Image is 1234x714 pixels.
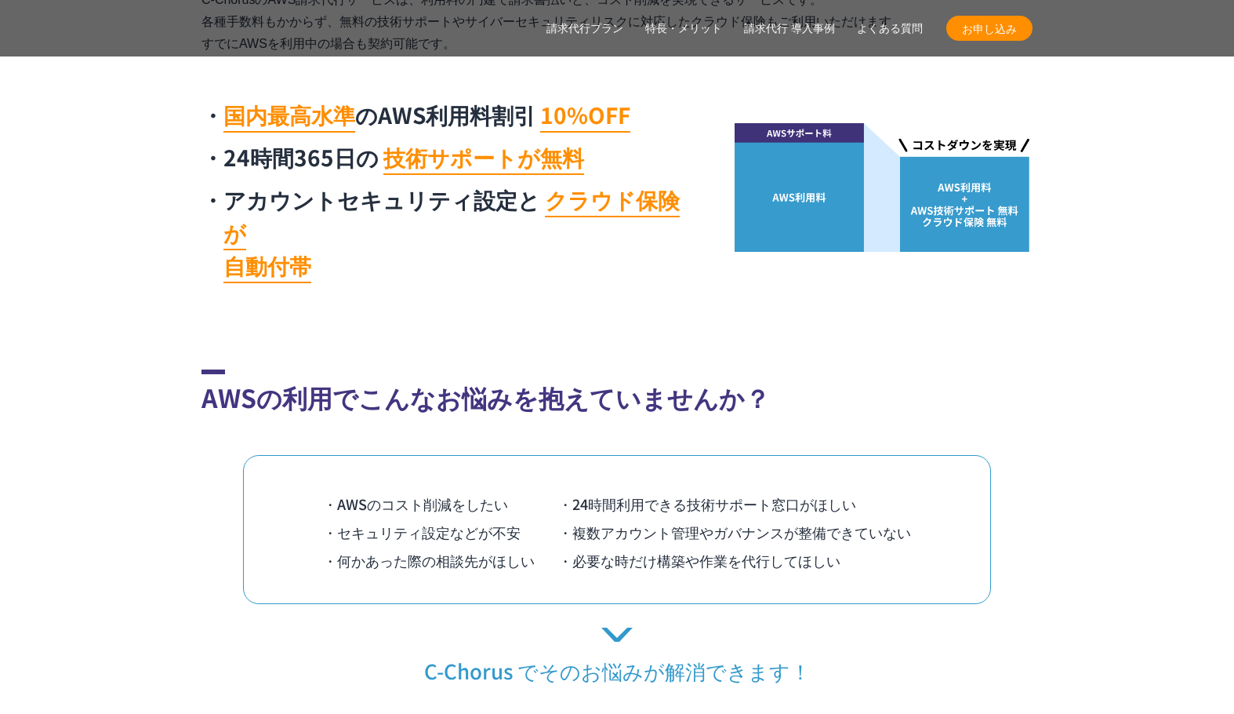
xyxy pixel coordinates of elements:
p: C-Chorus でそのお悩みが解消できます！ [201,628,1033,684]
a: 請求代行プラン [546,20,623,37]
a: お申し込み [946,16,1033,41]
a: 特長・メリット [645,20,722,37]
a: よくある質問 [857,20,923,37]
li: ・複数アカウント管理やガバナンスが整備できていない [558,518,911,546]
h2: AWSの利用でこんなお悩みを抱えていませんか？ [201,370,1033,416]
li: ・必要な時だけ構築や作業を代行してほしい [558,546,911,574]
li: ・セキュリティ設定などが不安 [323,518,558,546]
li: 24時間365日の [201,140,695,173]
li: のAWS利用料割引 [201,98,695,131]
li: アカウントセキュリティ設定と [201,183,695,282]
mark: 10%OFF [540,99,630,133]
mark: 国内最高水準 [223,99,355,133]
li: ・何かあった際の相談先がほしい [323,546,558,574]
mark: 技術サポートが無料 [383,141,584,175]
li: ・24時間利用できる技術サポート窓口がほしい [558,490,911,518]
a: 請求代行 導入事例 [744,20,835,37]
span: お申し込み [946,20,1033,37]
li: ・AWSのコスト削減をしたい [323,490,558,518]
img: AWS請求代行で大幅な割引が実現できる仕組み [735,123,1033,253]
mark: クラウド保険が 自動付帯 [223,184,680,283]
